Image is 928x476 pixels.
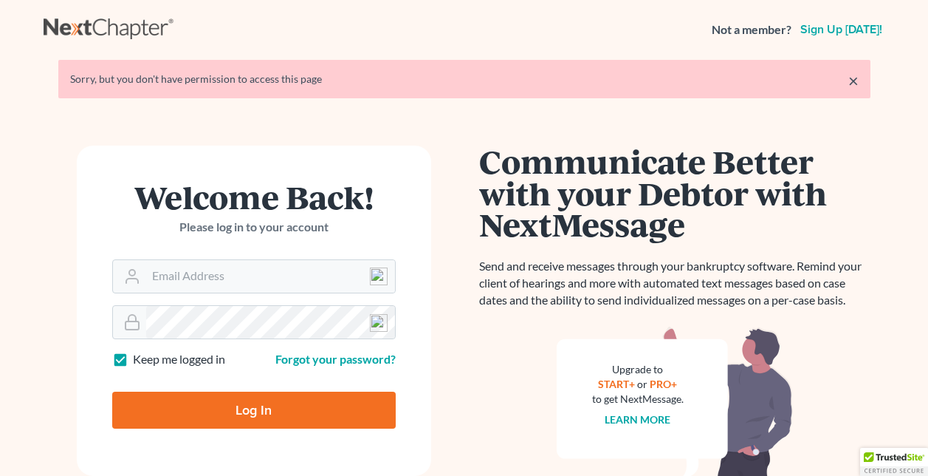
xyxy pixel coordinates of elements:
[70,72,859,86] div: Sorry, but you don't have permission to access this page
[598,378,635,390] a: START+
[605,413,670,426] a: Learn more
[275,352,396,366] a: Forgot your password?
[112,181,396,213] h1: Welcome Back!
[848,72,859,89] a: ×
[146,260,395,293] input: Email Address
[479,258,870,309] p: Send and receive messages through your bankruptcy software. Remind your client of hearings and mo...
[370,268,388,285] img: npw-badge-icon-locked.svg
[133,351,225,368] label: Keep me logged in
[797,24,885,35] a: Sign up [DATE]!
[479,146,870,240] h1: Communicate Better with your Debtor with NextMessage
[592,392,684,407] div: to get NextMessage.
[712,21,791,38] strong: Not a member?
[370,314,388,332] img: npw-badge-icon-locked.svg
[112,219,396,236] p: Please log in to your account
[112,392,396,429] input: Log In
[650,378,677,390] a: PRO+
[637,378,647,390] span: or
[860,448,928,476] div: TrustedSite Certified
[592,362,684,377] div: Upgrade to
